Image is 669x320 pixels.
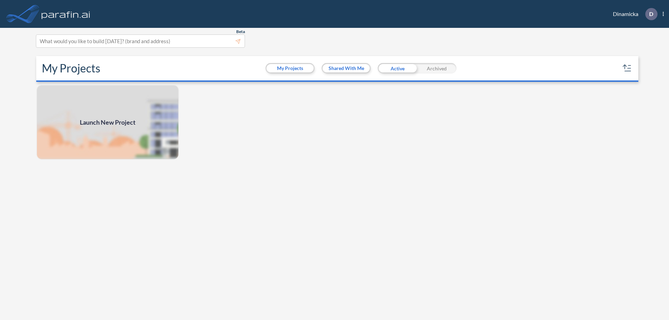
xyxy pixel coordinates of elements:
[649,11,653,17] p: D
[267,64,314,72] button: My Projects
[36,85,179,160] a: Launch New Project
[42,62,100,75] h2: My Projects
[80,118,136,127] span: Launch New Project
[622,63,633,74] button: sort
[602,8,664,20] div: Dinamicka
[236,29,245,34] span: Beta
[36,85,179,160] img: add
[40,7,92,21] img: logo
[417,63,456,73] div: Archived
[323,64,370,72] button: Shared With Me
[378,63,417,73] div: Active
